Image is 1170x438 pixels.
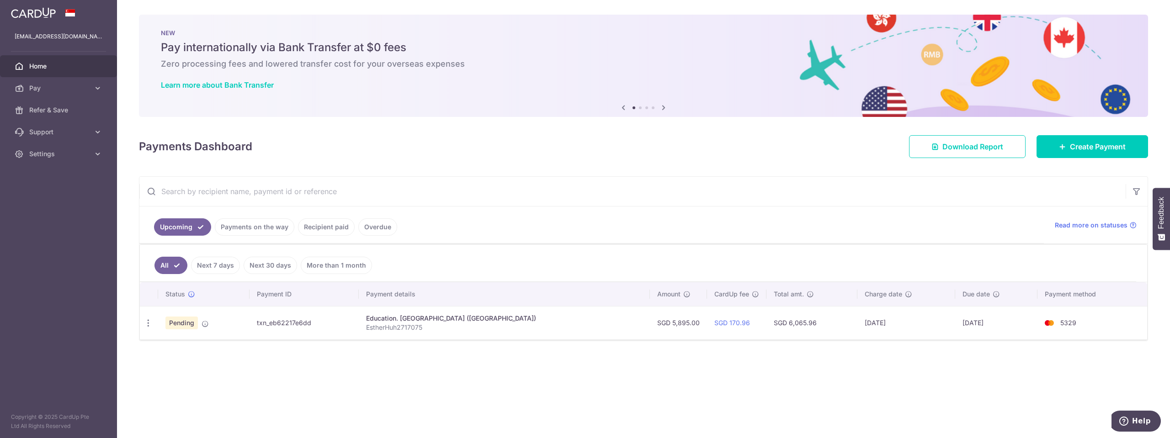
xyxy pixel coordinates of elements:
iframe: Opens a widget where you can find more information [1111,411,1161,433]
span: Charge date [865,290,902,299]
a: All [154,257,187,274]
a: Learn more about Bank Transfer [161,80,274,90]
td: txn_eb62217e6dd [250,306,358,339]
span: 5329 [1060,319,1076,327]
span: Pay [29,84,90,93]
span: CardUp fee [714,290,749,299]
a: More than 1 month [301,257,372,274]
a: Overdue [358,218,397,236]
div: Education. [GEOGRAPHIC_DATA] ([GEOGRAPHIC_DATA]) [366,314,643,323]
td: [DATE] [955,306,1037,339]
th: Payment method [1037,282,1147,306]
p: NEW [161,29,1126,37]
a: Recipient paid [298,218,355,236]
a: SGD 170.96 [714,319,750,327]
button: Feedback - Show survey [1153,188,1170,250]
input: Search by recipient name, payment id or reference [139,177,1126,206]
a: Create Payment [1037,135,1148,158]
span: Due date [963,290,990,299]
span: Pending [165,317,198,329]
span: Settings [29,149,90,158]
p: [EMAIL_ADDRESS][DOMAIN_NAME] [15,32,102,41]
a: Next 7 days [191,257,240,274]
h4: Payments Dashboard [139,138,252,155]
span: Download Report [942,141,1003,152]
td: [DATE] [857,306,956,339]
span: Create Payment [1070,141,1126,152]
a: Upcoming [154,218,211,236]
a: Next 30 days [244,257,297,274]
span: Support [29,127,90,137]
span: Home [29,62,90,71]
h5: Pay internationally via Bank Transfer at $0 fees [161,40,1126,55]
td: SGD 5,895.00 [650,306,707,339]
span: Total amt. [774,290,804,299]
a: Download Report [909,135,1026,158]
th: Payment ID [250,282,358,306]
img: Bank Card [1040,317,1058,328]
span: Amount [657,290,681,299]
span: Status [165,290,185,299]
span: Read more on statuses [1055,221,1127,230]
img: CardUp [11,7,56,18]
a: Read more on statuses [1055,221,1137,230]
span: Feedback [1157,197,1165,229]
a: Payments on the way [215,218,294,236]
img: Bank transfer banner [139,15,1148,117]
p: EstherHuh2717075 [366,323,643,332]
th: Payment details [359,282,650,306]
span: Refer & Save [29,106,90,115]
td: SGD 6,065.96 [766,306,857,339]
h6: Zero processing fees and lowered transfer cost for your overseas expenses [161,58,1126,69]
